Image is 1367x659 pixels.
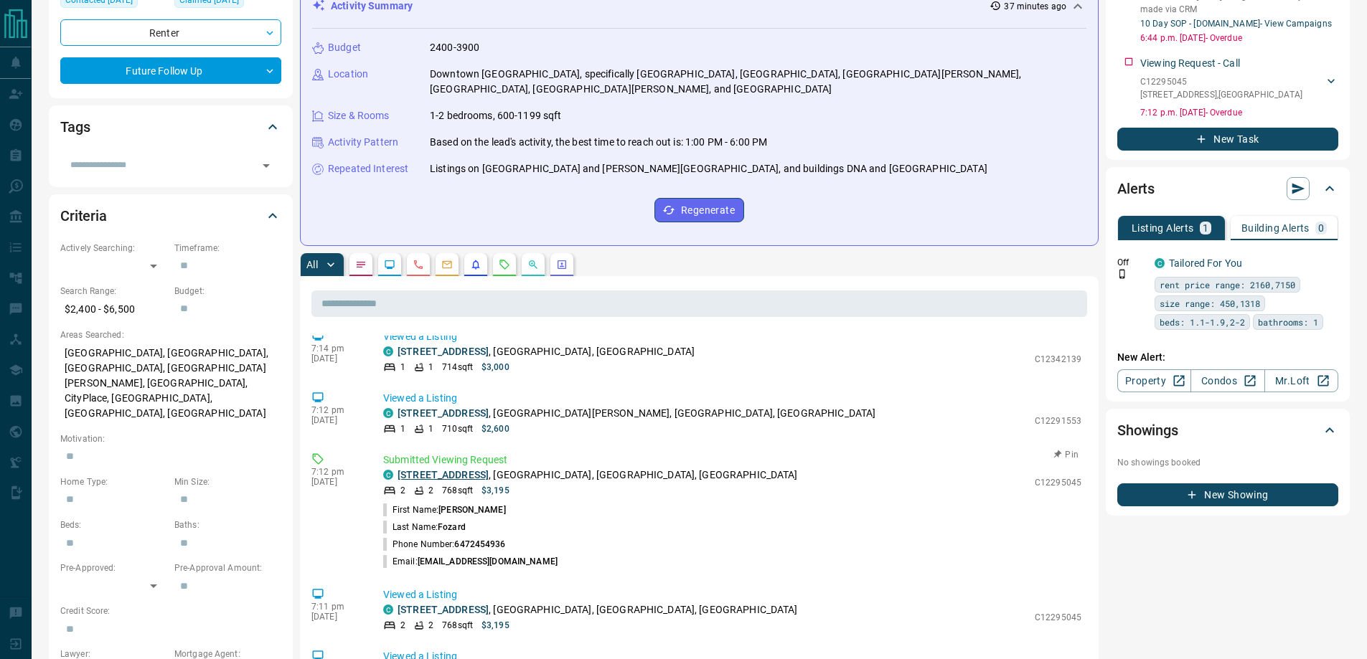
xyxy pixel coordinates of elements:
svg: Listing Alerts [470,259,481,270]
p: All [306,260,318,270]
h2: Criteria [60,204,107,227]
svg: Emails [441,259,453,270]
p: , [GEOGRAPHIC_DATA], [GEOGRAPHIC_DATA], [GEOGRAPHIC_DATA] [398,602,798,617]
p: [DATE] [311,415,362,425]
svg: Calls [413,259,424,270]
p: $2,600 [481,422,509,435]
p: Activity Pattern [328,135,398,150]
p: Viewed a Listing [383,587,1081,602]
a: Condos [1190,369,1264,392]
p: C12295045 [1035,611,1081,624]
svg: Agent Actions [556,259,568,270]
p: Budget: [174,285,281,298]
p: $3,000 [481,361,509,374]
p: 1-2 bedrooms, 600-1199 sqft [430,108,562,123]
svg: Opportunities [527,259,539,270]
p: 1 [1203,223,1208,233]
p: Viewed a Listing [383,329,1081,344]
h2: Alerts [1117,177,1155,200]
p: Beds: [60,518,167,531]
p: Pre-Approved: [60,561,167,574]
div: Alerts [1117,171,1338,206]
p: Location [328,67,368,82]
div: Renter [60,19,281,46]
p: 7:12 p.m. [DATE] - Overdue [1140,106,1338,119]
p: 7:11 pm [311,602,362,612]
p: Building Alerts [1241,223,1310,233]
p: Based on the lead's activity, the best time to reach out is: 1:00 PM - 6:00 PM [430,135,767,150]
p: Off [1117,256,1146,269]
p: Pre-Approval Amount: [174,561,281,574]
p: Size & Rooms [328,108,390,123]
a: Mr.Loft [1264,369,1338,392]
p: C12342139 [1035,353,1081,366]
p: 7:14 pm [311,343,362,354]
p: Min Size: [174,475,281,488]
p: Downtown [GEOGRAPHIC_DATA], specifically [GEOGRAPHIC_DATA], [GEOGRAPHIC_DATA], [GEOGRAPHIC_DATA][... [430,67,1086,97]
div: condos.ca [383,346,393,356]
p: Motivation: [60,432,281,445]
p: $3,195 [481,484,509,497]
p: 2 [400,484,405,497]
span: rent price range: 2160,7150 [1160,278,1295,292]
p: 768 sqft [442,619,473,632]
p: [STREET_ADDRESS] , [GEOGRAPHIC_DATA] [1140,88,1302,101]
p: Listings on [GEOGRAPHIC_DATA] and [PERSON_NAME][GEOGRAPHIC_DATA], and buildings DNA and [GEOGRAPH... [430,161,987,176]
p: Phone Number: [383,538,506,551]
p: Actively Searching: [60,242,167,255]
a: [STREET_ADDRESS] [398,407,489,419]
a: Property [1117,369,1191,392]
p: $3,195 [481,619,509,632]
div: Showings [1117,413,1338,447]
p: 768 sqft [442,484,473,497]
a: Tailored For You [1169,257,1242,269]
p: 7:12 pm [311,405,362,415]
div: condos.ca [1155,258,1165,268]
p: Timeframe: [174,242,281,255]
a: [STREET_ADDRESS] [398,604,489,615]
p: 2 [428,484,433,497]
a: 10 Day SOP - [DOMAIN_NAME]- View Campaigns [1140,19,1332,29]
p: , [GEOGRAPHIC_DATA], [GEOGRAPHIC_DATA], [GEOGRAPHIC_DATA] [398,468,798,483]
span: [EMAIL_ADDRESS][DOMAIN_NAME] [418,556,558,566]
svg: Lead Browsing Activity [384,259,395,270]
p: C12295045 [1035,476,1081,489]
p: 2 [428,619,433,632]
p: Repeated Interest [328,161,408,176]
p: 7:12 pm [311,467,362,477]
p: 0 [1318,223,1324,233]
span: Fozard [438,522,466,532]
p: Baths: [174,518,281,531]
p: 1 [428,361,433,374]
p: No showings booked [1117,456,1338,469]
div: Tags [60,110,281,144]
svg: Push Notification Only [1117,269,1127,279]
div: Criteria [60,199,281,233]
div: condos.ca [383,605,393,615]
p: [DATE] [311,612,362,622]
button: Pin [1046,448,1087,461]
button: Open [256,156,276,176]
span: bathrooms: 1 [1258,315,1318,329]
p: Home Type: [60,475,167,488]
p: , [GEOGRAPHIC_DATA], [GEOGRAPHIC_DATA] [398,344,695,359]
p: Email: [383,555,558,568]
h2: Tags [60,115,90,138]
span: 6472454936 [454,539,505,549]
p: Viewed a Listing [383,391,1081,406]
button: New Showing [1117,483,1338,506]
svg: Notes [355,259,367,270]
a: [STREET_ADDRESS] [398,469,489,480]
p: [DATE] [311,477,362,487]
p: Listing Alerts [1132,223,1194,233]
p: $2,400 - $6,500 [60,298,167,321]
button: New Task [1117,128,1338,151]
p: [DATE] [311,354,362,364]
p: Credit Score: [60,605,281,617]
p: , [GEOGRAPHIC_DATA][PERSON_NAME], [GEOGRAPHIC_DATA], [GEOGRAPHIC_DATA] [398,406,875,421]
p: New Alert: [1117,350,1338,365]
p: Last Name: [383,521,466,534]
p: First Name: [383,503,506,516]
h2: Showings [1117,419,1178,442]
p: 710 sqft [442,422,473,435]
